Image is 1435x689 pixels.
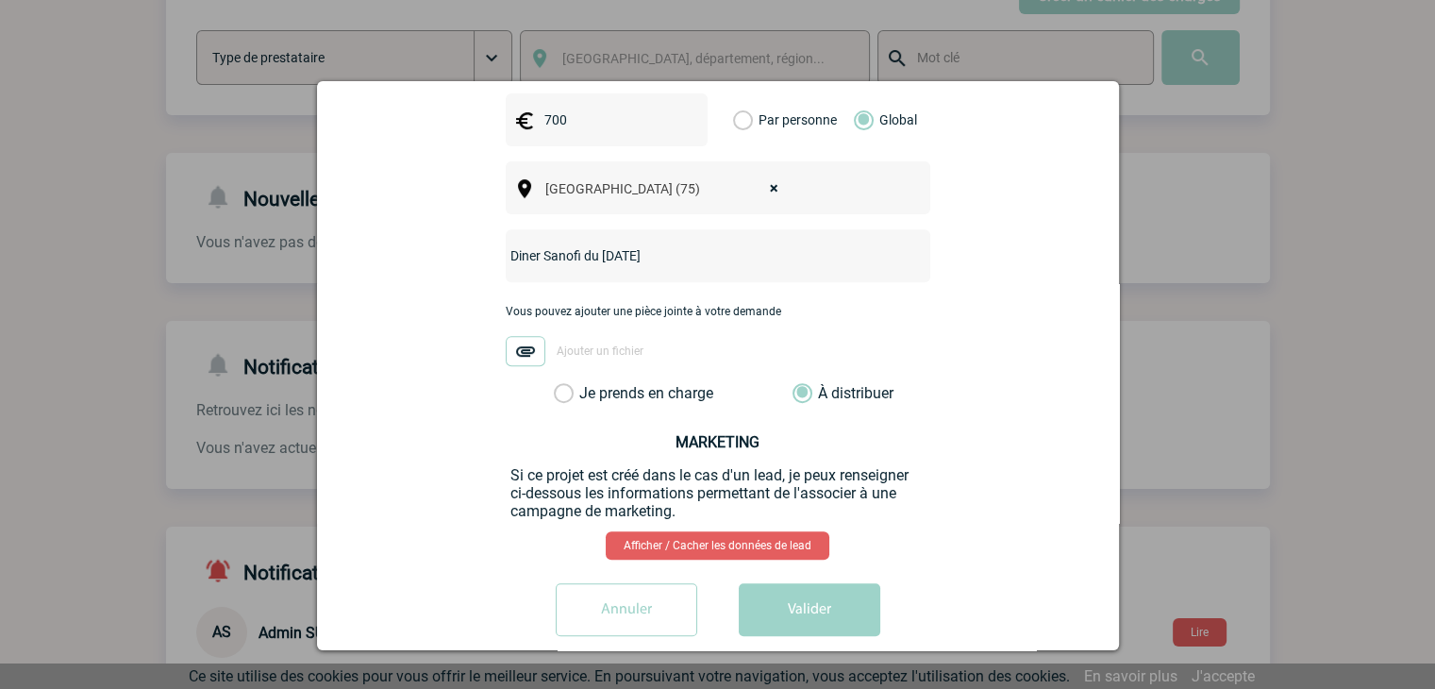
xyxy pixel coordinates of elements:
[770,176,778,202] span: ×
[510,433,926,451] h3: MARKETING
[557,345,643,359] span: Ajouter un fichier
[606,531,829,560] a: Afficher / Cacher les données de lead
[556,583,697,636] input: Annuler
[540,108,670,132] input: Budget HT
[538,176,797,202] span: Paris (75)
[510,466,926,520] p: Si ce projet est créé dans le cas d'un lead, je peux renseigner ci-dessous les informations perme...
[506,244,880,268] input: Nom de l'événement
[506,305,930,318] p: Vous pouvez ajouter une pièce jointe à votre demande
[793,384,812,403] label: À distribuer
[733,93,754,146] label: Par personne
[739,583,880,636] button: Valider
[854,93,866,146] label: Global
[554,384,586,403] label: Je prends en charge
